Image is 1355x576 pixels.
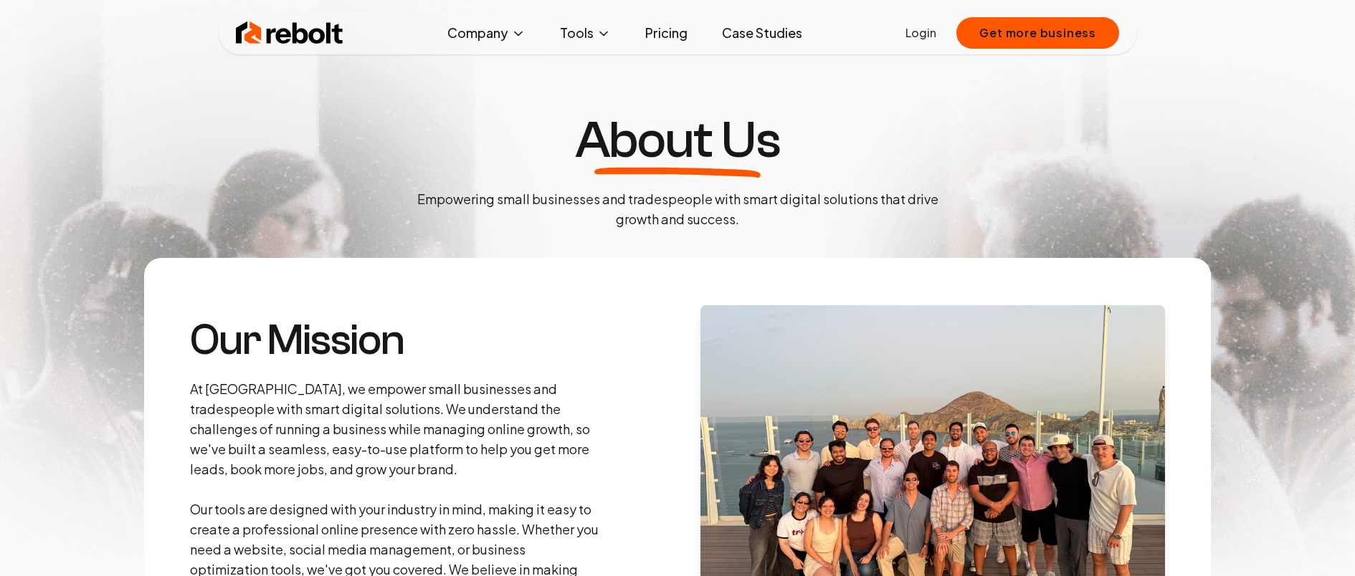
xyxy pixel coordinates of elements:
button: Tools [548,19,622,47]
a: Pricing [634,19,699,47]
button: Company [436,19,537,47]
button: Get more business [956,17,1119,49]
h1: About Us [575,115,780,166]
h3: Our Mission [190,319,603,362]
p: Empowering small businesses and tradespeople with smart digital solutions that drive growth and s... [405,189,950,229]
a: Login [905,24,936,42]
a: Case Studies [710,19,814,47]
img: Rebolt Logo [236,19,343,47]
